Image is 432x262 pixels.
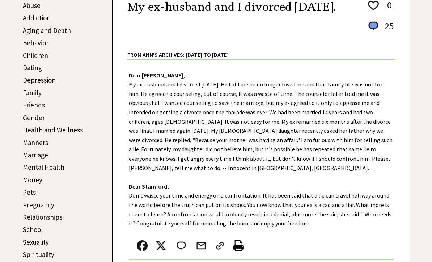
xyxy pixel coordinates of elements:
[23,138,48,147] a: Manners
[23,238,49,246] a: Sexuality
[23,1,41,10] a: Abuse
[23,250,54,259] a: Spirituality
[23,101,45,109] a: Friends
[23,63,42,72] a: Dating
[23,38,48,47] a: Behavior
[23,13,51,22] a: Addiction
[137,240,148,251] img: facebook.png
[196,240,207,251] img: mail.png
[23,151,48,159] a: Marriage
[23,88,42,97] a: Family
[175,240,187,251] img: message_round%202.png
[129,72,185,79] strong: Dear [PERSON_NAME],
[233,240,244,251] img: printer%20icon.png
[381,20,394,39] td: 25
[23,200,54,209] a: Pregnancy
[23,213,62,221] a: Relationships
[23,26,71,35] a: Aging and Death
[23,126,83,134] a: Health and Wellness
[127,40,395,59] div: From Ann's Archives: [DATE] to [DATE]
[23,113,45,122] a: Gender
[367,20,380,32] img: message_round%201.png
[23,225,43,234] a: School
[23,51,48,60] a: Children
[215,240,225,251] img: link_02.png
[23,76,56,84] a: Depression
[156,240,166,251] img: x_small.png
[23,188,36,196] a: Pets
[23,176,42,184] a: Money
[129,183,169,190] strong: Dear Stamford,
[23,163,64,172] a: Mental Health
